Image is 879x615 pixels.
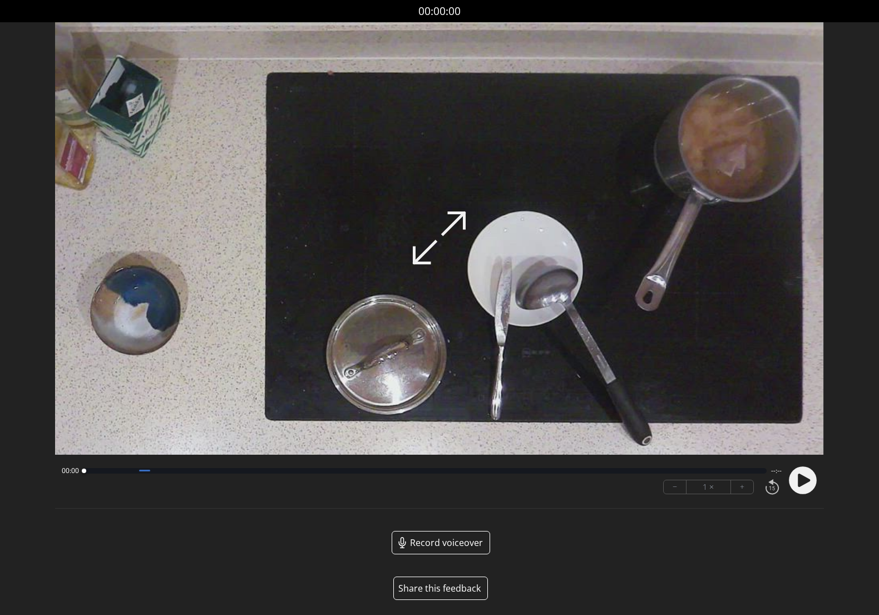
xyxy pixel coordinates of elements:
button: − [664,480,687,494]
span: --:-- [771,466,782,475]
a: 00:00:00 [418,3,461,19]
button: + [731,480,753,494]
button: Share this feedback [393,577,488,600]
span: Record voiceover [410,536,483,549]
span: 00:00 [62,466,79,475]
div: 1 × [687,480,731,494]
a: Record voiceover [392,531,490,554]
